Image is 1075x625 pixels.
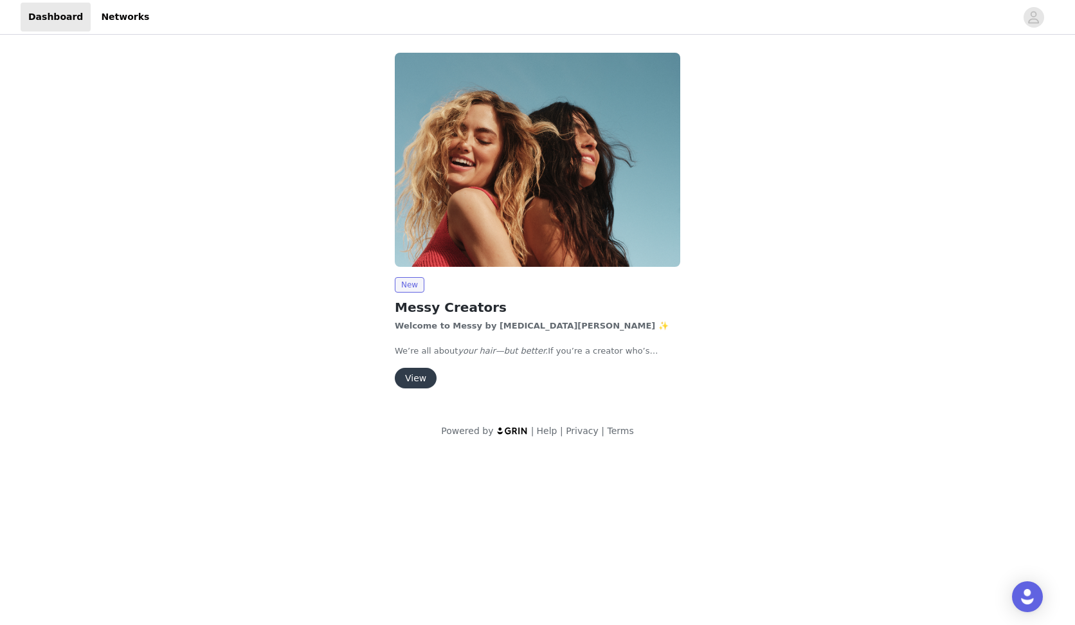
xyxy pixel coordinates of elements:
a: Networks [93,3,157,32]
img: logo [496,426,528,435]
div: Open Intercom Messenger [1012,581,1043,612]
img: Messy [395,53,680,267]
a: Terms [607,426,633,436]
span: New [395,277,424,293]
button: View [395,368,437,388]
a: Privacy [566,426,599,436]
span: | [531,426,534,436]
em: your hair—but better. [458,346,548,356]
a: View [395,374,437,383]
a: Dashboard [21,3,91,32]
span: | [560,426,563,436]
span: Powered by [441,426,493,436]
h2: Messy Creators [395,298,680,317]
span: | [601,426,604,436]
a: Help [537,426,557,436]
div: avatar [1027,7,1040,28]
strong: Welcome to Messy by [MEDICAL_DATA][PERSON_NAME] ✨ [395,321,669,331]
p: We’re all about If you’re a creator who’s passionate about hair, beauty, and lifestyle, we’d love... [395,345,680,358]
